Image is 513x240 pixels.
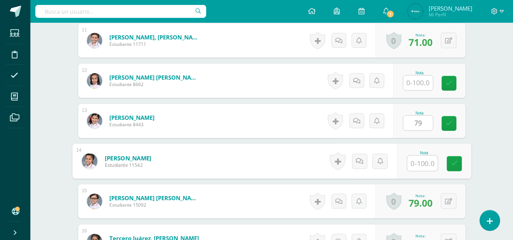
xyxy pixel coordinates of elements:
[409,36,432,49] span: 71.00
[386,32,401,49] a: 0
[403,111,436,115] div: Nota
[408,4,423,19] img: 911dbff7d15ffaf282c49e5f00b41c3d.png
[429,5,472,12] span: [PERSON_NAME]
[87,33,102,48] img: fb9feb228ca853b9b1d88e0bb6480dc6.png
[409,32,432,38] div: Nota:
[409,193,432,198] div: Nota:
[109,74,200,81] a: [PERSON_NAME] [PERSON_NAME]
[104,154,151,162] a: [PERSON_NAME]
[407,151,441,155] div: Nota
[409,196,432,209] span: 79.00
[109,121,155,128] span: Estudiante 8443
[87,113,102,129] img: 54b37848b08258b6d8cbf99511b6b4a1.png
[87,194,102,209] img: 8c4083e0251320090b28d212dbc2ad32.png
[403,116,433,130] input: 0-100.0
[82,153,97,169] img: 1c5f8df7b2d7e3684c2165898ce7e601.png
[87,73,102,88] img: b682e832736c30e267335fd12ae0d256.png
[407,156,437,171] input: 0-100.0
[429,11,472,18] span: Mi Perfil
[109,33,200,41] a: [PERSON_NAME], [PERSON_NAME]
[386,193,401,210] a: 0
[386,10,395,18] span: 1
[403,71,436,75] div: Nota
[409,233,432,238] div: Nota:
[35,5,206,18] input: Busca un usuario...
[109,81,200,88] span: Estudiante 8662
[109,41,200,47] span: Estudiante 11711
[109,202,200,208] span: Estudiante 15092
[403,75,433,90] input: 0-100.0
[109,114,155,121] a: [PERSON_NAME]
[109,194,200,202] a: [PERSON_NAME] [PERSON_NAME]
[104,162,151,169] span: Estudiante 11542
